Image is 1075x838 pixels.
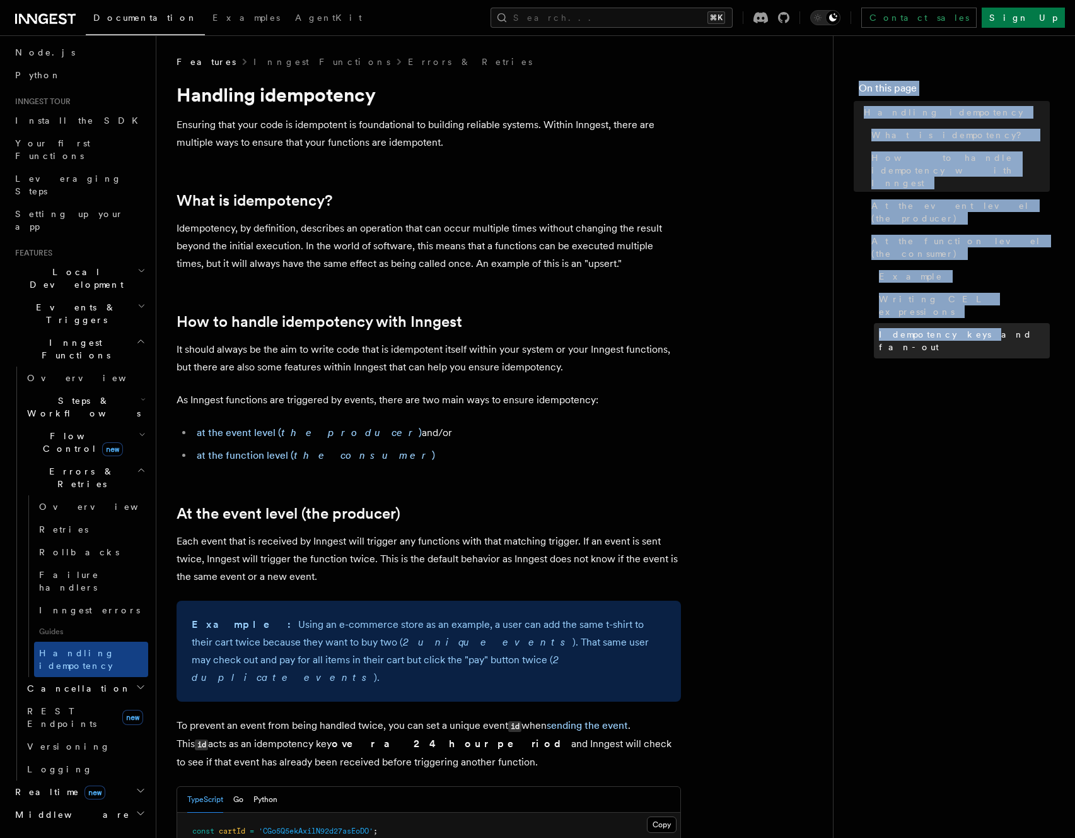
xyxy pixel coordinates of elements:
span: cartId [219,827,245,835]
span: Example [879,270,943,283]
span: Inngest tour [10,97,71,107]
a: Retries [34,518,148,541]
span: At the event level (the producer) [871,199,1050,225]
a: Failure handlers [34,564,148,599]
button: Copy [647,817,677,833]
a: Examples [205,4,288,34]
a: At the event level (the producer) [177,505,400,522]
span: Logging [27,764,93,774]
a: Versioning [22,735,148,758]
a: Inngest Functions [253,56,390,68]
button: Toggle dark mode [810,10,840,25]
span: const [192,827,214,835]
span: Events & Triggers [10,301,137,326]
a: Overview [34,495,148,518]
span: AgentKit [295,13,362,23]
span: Steps & Workflows [22,394,141,420]
button: Events & Triggers [10,296,148,331]
a: Inngest errors [34,599,148,622]
a: How to handle idempotency with Inngest [866,146,1050,194]
span: Versioning [27,741,110,752]
span: 'CGo5Q5ekAxilN92d27asEoDO' [259,827,373,835]
span: REST Endpoints [27,706,96,729]
a: Python [10,64,148,86]
span: new [122,710,143,725]
span: Errors & Retries [22,465,137,490]
em: 2 unique events [403,636,572,648]
a: sending the event [547,719,628,731]
span: Your first Functions [15,138,90,161]
span: Overview [27,373,157,383]
a: Setting up your app [10,203,148,238]
span: What is idempotency? [871,129,1030,141]
a: AgentKit [288,4,369,34]
span: Flow Control [22,430,139,455]
a: Rollbacks [34,541,148,564]
span: Rollbacks [39,547,119,557]
p: Using an e-commerce store as an example, a user can add the same t-shirt to their cart twice beca... [192,616,666,687]
code: id [195,740,208,750]
strong: over a 24 hour period [332,738,571,750]
a: Contact sales [861,8,977,28]
li: and/or [193,424,681,442]
span: new [102,442,123,456]
span: Inngest errors [39,605,140,615]
a: Errors & Retries [408,56,532,68]
span: Examples [212,13,280,23]
a: At the event level (the producer) [866,194,1050,230]
span: Features [10,248,52,258]
p: Idempotency, by definition, describes an operation that can occur multiple times without changing... [177,220,681,273]
span: Node.js [15,47,75,57]
span: new [84,786,105,800]
a: Idempotency keys and fan-out [874,323,1050,358]
span: Inngest Functions [10,336,136,362]
span: Cancellation [22,682,131,695]
em: the producer [281,427,419,439]
span: Handling idempotency [864,106,1023,119]
button: Local Development [10,261,148,296]
span: Overview [39,502,169,512]
a: Node.js [10,41,148,64]
span: Middleware [10,808,130,821]
a: Handling idempotency [859,101,1050,124]
a: at the function level (the consumer) [197,449,435,461]
div: Inngest Functions [10,367,148,781]
button: Steps & Workflows [22,389,148,425]
button: Errors & Retries [22,460,148,495]
p: Ensuring that your code is idempotent is foundational to building reliable systems. Within Innges... [177,116,681,151]
strong: Example: [192,618,298,630]
span: Leveraging Steps [15,174,122,196]
a: at the event level (the producer) [197,427,422,439]
a: Example [874,265,1050,288]
a: Sign Up [982,8,1065,28]
span: Realtime [10,786,105,798]
a: Leveraging Steps [10,167,148,203]
h4: On this page [859,81,1050,101]
a: How to handle idempotency with Inngest [177,313,462,331]
button: Cancellation [22,677,148,700]
button: Inngest Functions [10,331,148,367]
a: Your first Functions [10,132,148,167]
button: Flow Controlnew [22,425,148,460]
span: Retries [39,524,88,534]
a: What is idempotency? [866,124,1050,146]
span: ; [373,827,378,835]
div: Errors & Retries [22,495,148,677]
span: Install the SDK [15,115,146,126]
span: Failure handlers [39,570,99,593]
em: the consumer [294,449,432,461]
p: As Inngest functions are triggered by events, there are two main ways to ensure idempotency: [177,391,681,409]
button: TypeScript [187,787,223,813]
code: id [508,721,521,732]
span: Guides [34,622,148,642]
a: Handling idempotency [34,642,148,677]
kbd: ⌘K [707,11,725,24]
span: How to handle idempotency with Inngest [871,151,1050,189]
button: Python [253,787,277,813]
span: Handling idempotency [39,648,115,671]
a: Writing CEL expressions [874,288,1050,323]
p: It should always be the aim to write code that is idempotent itself within your system or your In... [177,341,681,376]
span: At the function level (the consumer) [871,235,1050,260]
a: Overview [22,367,148,389]
span: = [250,827,254,835]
